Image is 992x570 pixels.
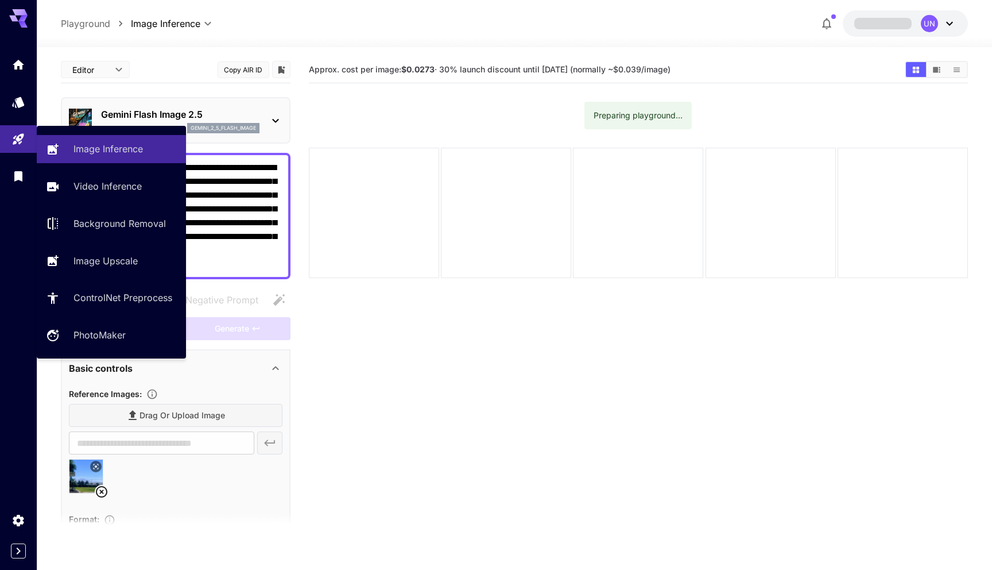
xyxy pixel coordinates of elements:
b: $0.0273 [401,64,435,74]
p: Video Inference [73,179,142,193]
a: Video Inference [37,172,186,201]
button: Upload a reference image to guide the result. This is needed for Image-to-Image or Inpainting. Su... [142,388,162,400]
p: PhotoMaker [73,328,126,342]
nav: breadcrumb [61,17,131,30]
a: Image Upscale [37,247,186,275]
div: Show images in grid viewShow images in video viewShow images in list view [905,61,968,78]
button: Show images in grid view [906,62,926,77]
p: Background Removal [73,217,166,230]
div: Settings [11,513,25,527]
div: Library [11,169,25,183]
div: Preparing playground... [594,105,683,126]
a: Image Inference [37,135,186,163]
span: Editor [72,64,108,76]
a: PhotoMaker [37,321,186,349]
p: Image Upscale [73,254,138,268]
p: Image Inference [73,142,143,156]
span: Image Inference [131,17,200,30]
button: Copy AIR ID [218,61,269,78]
span: Approx. cost per image: · 30% launch discount until [DATE] (normally ~$0.039/image) [309,64,671,74]
a: ControlNet Preprocess [37,284,186,312]
p: Basic controls [69,361,133,375]
button: Show images in video view [927,62,947,77]
p: Playground [61,17,110,30]
button: Expand sidebar [11,544,26,559]
div: Models [11,95,25,109]
div: UN [921,15,938,32]
div: Playground [11,132,25,147]
p: ControlNet Preprocess [73,291,172,305]
a: Background Removal [37,210,186,238]
span: Negative prompts are not compatible with the selected model. [162,292,268,307]
span: Reference Images : [69,389,142,399]
div: Home [11,57,25,72]
p: Gemini Flash Image 2.5 [101,107,259,121]
button: Show images in list view [947,62,967,77]
span: Negative Prompt [185,293,258,307]
p: gemini_2_5_flash_image [191,124,256,132]
button: Add to library [276,63,286,76]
